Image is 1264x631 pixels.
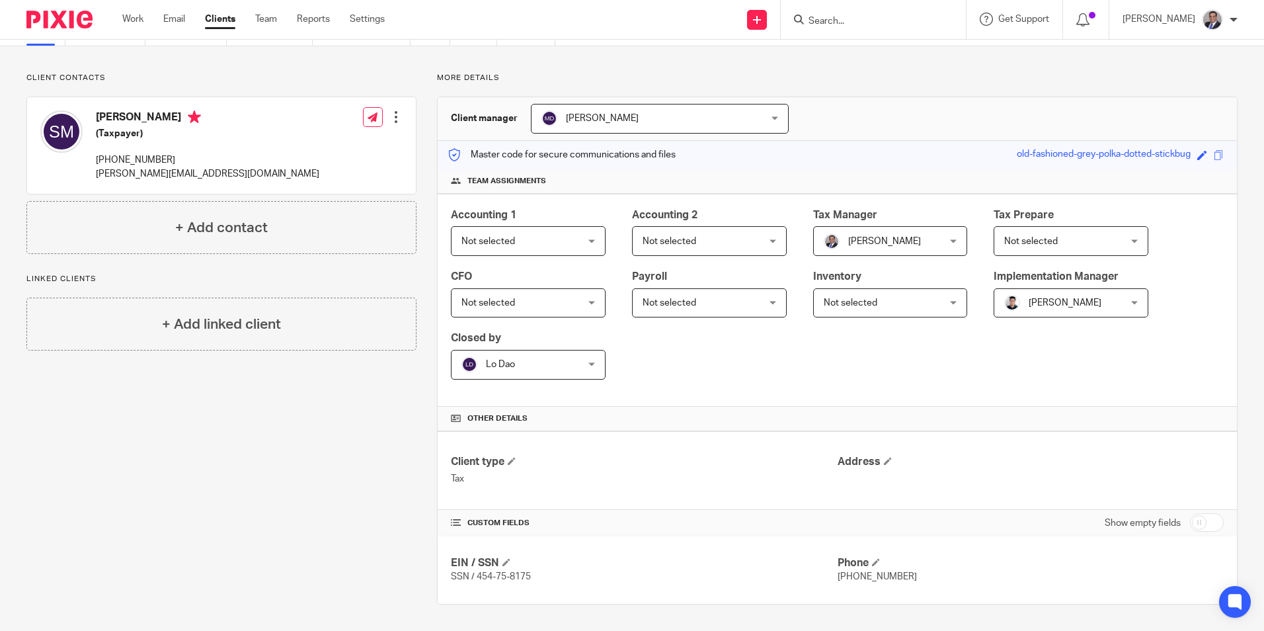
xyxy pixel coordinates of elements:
[838,556,1224,570] h4: Phone
[163,13,185,26] a: Email
[297,13,330,26] a: Reports
[566,114,639,123] span: [PERSON_NAME]
[122,13,143,26] a: Work
[96,110,319,127] h4: [PERSON_NAME]
[448,148,676,161] p: Master code for secure communications and files
[838,572,917,581] span: [PHONE_NUMBER]
[813,271,861,282] span: Inventory
[994,271,1119,282] span: Implementation Manager
[994,210,1054,220] span: Tax Prepare
[998,15,1049,24] span: Get Support
[451,455,837,469] h4: Client type
[838,455,1224,469] h4: Address
[1202,9,1223,30] img: thumbnail_IMG_0720.jpg
[1004,237,1058,246] span: Not selected
[541,110,557,126] img: svg%3E
[461,357,477,372] img: svg%3E
[451,472,837,485] p: Tax
[451,271,472,282] span: CFO
[162,314,281,335] h4: + Add linked client
[255,13,277,26] a: Team
[824,233,840,249] img: thumbnail_IMG_0720.jpg
[26,73,416,83] p: Client contacts
[643,298,696,308] span: Not selected
[467,413,528,424] span: Other details
[1105,517,1181,530] label: Show empty fields
[451,112,518,125] h3: Client manager
[813,210,877,220] span: Tax Manager
[451,333,501,343] span: Closed by
[1004,295,1020,311] img: IMG_0272.png
[26,11,93,28] img: Pixie
[26,274,416,284] p: Linked clients
[437,73,1238,83] p: More details
[643,237,696,246] span: Not selected
[824,298,877,308] span: Not selected
[40,110,83,153] img: svg%3E
[461,237,515,246] span: Not selected
[632,210,697,220] span: Accounting 2
[632,271,667,282] span: Payroll
[175,218,268,238] h4: + Add contact
[1029,298,1101,308] span: [PERSON_NAME]
[96,127,319,140] h5: (Taxpayer)
[188,110,201,124] i: Primary
[807,16,926,28] input: Search
[486,360,515,369] span: Lo Dao
[96,153,319,167] p: [PHONE_NUMBER]
[848,237,921,246] span: [PERSON_NAME]
[1123,13,1195,26] p: [PERSON_NAME]
[1017,147,1191,163] div: old-fashioned-grey-polka-dotted-stickbug
[451,210,516,220] span: Accounting 1
[451,518,837,528] h4: CUSTOM FIELDS
[467,176,546,187] span: Team assignments
[451,556,837,570] h4: EIN / SSN
[451,572,531,581] span: SSN / 454-75-8175
[350,13,385,26] a: Settings
[205,13,235,26] a: Clients
[96,167,319,181] p: [PERSON_NAME][EMAIL_ADDRESS][DOMAIN_NAME]
[461,298,515,308] span: Not selected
